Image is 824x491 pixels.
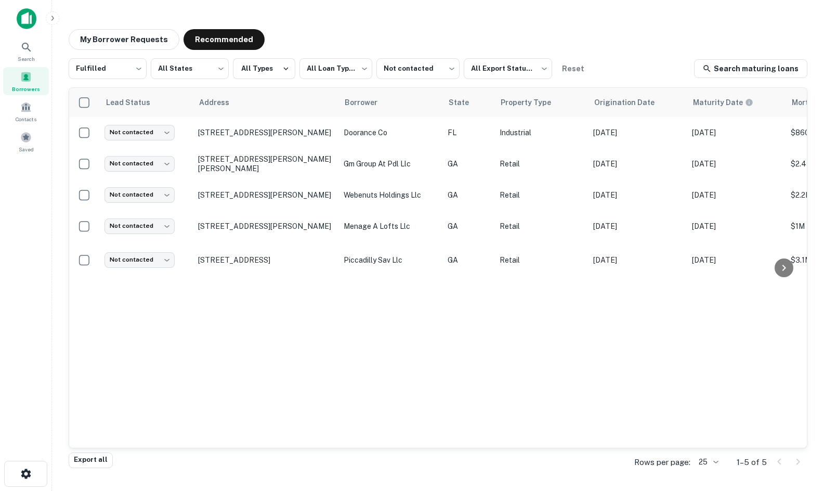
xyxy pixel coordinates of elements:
[693,97,767,108] span: Maturity dates displayed may be estimated. Please contact the lender for the most accurate maturi...
[184,29,265,50] button: Recommended
[16,115,36,123] span: Contacts
[193,88,338,117] th: Address
[692,158,780,170] p: [DATE]
[104,156,175,171] div: Not contacted
[106,96,164,109] span: Lead Status
[199,96,243,109] span: Address
[104,252,175,267] div: Not contacted
[500,158,583,170] p: Retail
[634,456,690,469] p: Rows per page:
[198,190,333,200] p: [STREET_ADDRESS][PERSON_NAME]
[338,88,442,117] th: Borrower
[500,127,583,138] p: Industrial
[299,55,372,82] div: All Loan Types
[345,96,391,109] span: Borrower
[3,67,49,95] a: Borrowers
[448,254,489,266] p: GA
[198,255,333,265] p: [STREET_ADDRESS]
[104,187,175,202] div: Not contacted
[501,96,565,109] span: Property Type
[694,59,807,78] a: Search maturing loans
[69,29,179,50] button: My Borrower Requests
[376,55,460,82] div: Not contacted
[69,453,113,468] button: Export all
[556,58,590,79] button: Reset
[104,125,175,140] div: Not contacted
[687,88,786,117] th: Maturity dates displayed may be estimated. Please contact the lender for the most accurate maturi...
[500,221,583,232] p: Retail
[594,96,668,109] span: Origination Date
[593,189,682,201] p: [DATE]
[692,221,780,232] p: [DATE]
[3,127,49,156] a: Saved
[448,158,489,170] p: GA
[772,408,824,458] iframe: Chat Widget
[344,189,437,201] p: webenuts holdings llc
[198,222,333,231] p: [STREET_ADDRESS][PERSON_NAME]
[17,8,36,29] img: capitalize-icon.png
[448,221,489,232] p: GA
[344,127,437,138] p: doorance co
[12,85,40,93] span: Borrowers
[344,254,437,266] p: piccadilly sav llc
[448,127,489,138] p: FL
[151,55,229,82] div: All States
[693,97,743,108] h6: Maturity Date
[3,97,49,125] a: Contacts
[18,55,35,63] span: Search
[233,58,295,79] button: All Types
[500,189,583,201] p: Retail
[449,96,482,109] span: State
[593,221,682,232] p: [DATE]
[344,158,437,170] p: gm group at pdl llc
[500,254,583,266] p: Retail
[593,254,682,266] p: [DATE]
[588,88,687,117] th: Origination Date
[692,127,780,138] p: [DATE]
[198,154,333,173] p: [STREET_ADDRESS][PERSON_NAME][PERSON_NAME]
[693,97,753,108] div: Maturity dates displayed may be estimated. Please contact the lender for the most accurate maturi...
[344,221,437,232] p: menage a lofts llc
[692,254,780,266] p: [DATE]
[464,55,552,82] div: All Export Statuses
[494,88,588,117] th: Property Type
[448,189,489,201] p: GA
[69,55,147,82] div: Fulfilled
[442,88,494,117] th: State
[198,128,333,137] p: [STREET_ADDRESS][PERSON_NAME]
[692,189,780,201] p: [DATE]
[737,456,767,469] p: 1–5 of 5
[19,145,34,153] span: Saved
[104,218,175,234] div: Not contacted
[593,127,682,138] p: [DATE]
[695,455,720,470] div: 25
[3,37,49,65] a: Search
[593,158,682,170] p: [DATE]
[99,88,193,117] th: Lead Status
